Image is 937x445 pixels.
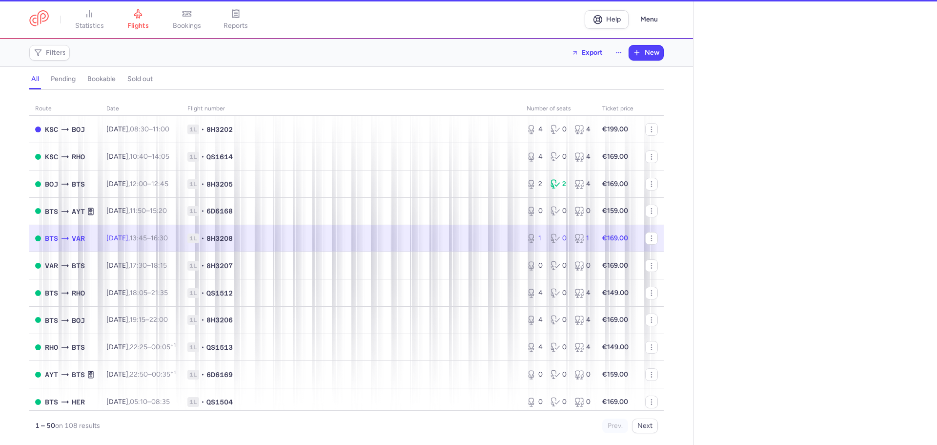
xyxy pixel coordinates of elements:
div: 0 [550,370,567,380]
button: Prev. [602,419,628,433]
time: 21:35 [151,289,168,297]
span: BOJ [72,315,85,326]
span: [DATE], [106,125,169,133]
span: BOJ [72,124,85,135]
span: RHO [72,151,85,162]
span: – [130,207,167,215]
span: BTS [72,342,85,353]
span: KSC [45,151,58,162]
h4: sold out [127,75,153,84]
span: [DATE], [106,180,168,188]
div: 0 [550,206,567,216]
span: [DATE], [106,370,176,379]
div: 4 [527,288,543,298]
strong: €149.00 [602,289,629,297]
strong: €159.00 [602,370,628,379]
strong: €169.00 [602,261,628,270]
div: 4 [527,342,543,352]
th: Ticket price [596,102,639,116]
div: 4 [574,152,591,162]
div: 0 [550,125,567,134]
span: 1L [187,370,199,380]
span: on 108 results [55,422,100,430]
span: – [130,234,168,242]
span: BTS [72,179,85,190]
span: VAR [45,260,58,271]
time: 08:35 [151,398,170,406]
span: BTS [45,206,58,217]
div: 0 [527,370,543,380]
strong: 1 – 50 [35,422,55,430]
span: – [130,316,168,324]
a: Help [585,10,629,29]
span: – [130,289,168,297]
button: Filters [30,45,69,60]
th: number of seats [521,102,596,116]
strong: €169.00 [602,316,628,324]
div: 0 [550,397,567,407]
span: BTS [45,315,58,326]
span: BTS [45,397,58,407]
span: BTS [45,288,58,298]
div: 4 [574,315,591,325]
div: 0 [527,261,543,271]
strong: €169.00 [602,234,628,242]
time: 14:05 [152,152,169,161]
span: 1L [187,342,199,352]
span: • [201,370,204,380]
time: 18:15 [151,261,167,270]
span: QS1504 [206,397,233,407]
span: – [130,370,176,379]
span: – [130,261,167,270]
span: • [201,288,204,298]
span: – [130,343,176,351]
div: 4 [574,288,591,298]
a: statistics [65,9,114,30]
span: flights [127,21,149,30]
span: KSC [45,124,58,135]
time: 10:40 [130,152,148,161]
div: 0 [550,152,567,162]
span: BTS [72,369,85,380]
button: Export [565,45,609,61]
time: 11:50 [130,207,146,215]
span: RHO [72,288,85,298]
span: [DATE], [106,289,168,297]
button: Next [632,419,658,433]
strong: €149.00 [602,343,629,351]
span: 8H3208 [206,233,233,243]
span: – [130,180,168,188]
span: • [201,342,204,352]
time: 19:15 [130,316,145,324]
span: 8H3206 [206,315,233,325]
span: • [201,315,204,325]
span: 1L [187,125,199,134]
strong: €199.00 [602,125,628,133]
span: bookings [173,21,201,30]
div: 2 [550,179,567,189]
span: – [130,152,169,161]
time: 00:35 [152,370,176,379]
time: 05:10 [130,398,147,406]
div: 1 [574,233,591,243]
span: [DATE], [106,261,167,270]
span: BTS [72,260,85,271]
span: 8H3205 [206,179,233,189]
span: 1L [187,152,199,162]
div: 0 [550,342,567,352]
h4: pending [51,75,76,84]
span: – [130,398,170,406]
span: [DATE], [106,398,170,406]
span: Export [582,49,603,56]
span: QS1512 [206,288,233,298]
a: CitizenPlane red outlined logo [29,10,49,28]
span: 1L [187,315,199,325]
span: 1L [187,179,199,189]
span: • [201,206,204,216]
span: Filters [46,49,66,57]
strong: €169.00 [602,180,628,188]
span: 8H3202 [206,125,233,134]
time: 13:45 [130,234,147,242]
span: 1L [187,206,199,216]
a: flights [114,9,163,30]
